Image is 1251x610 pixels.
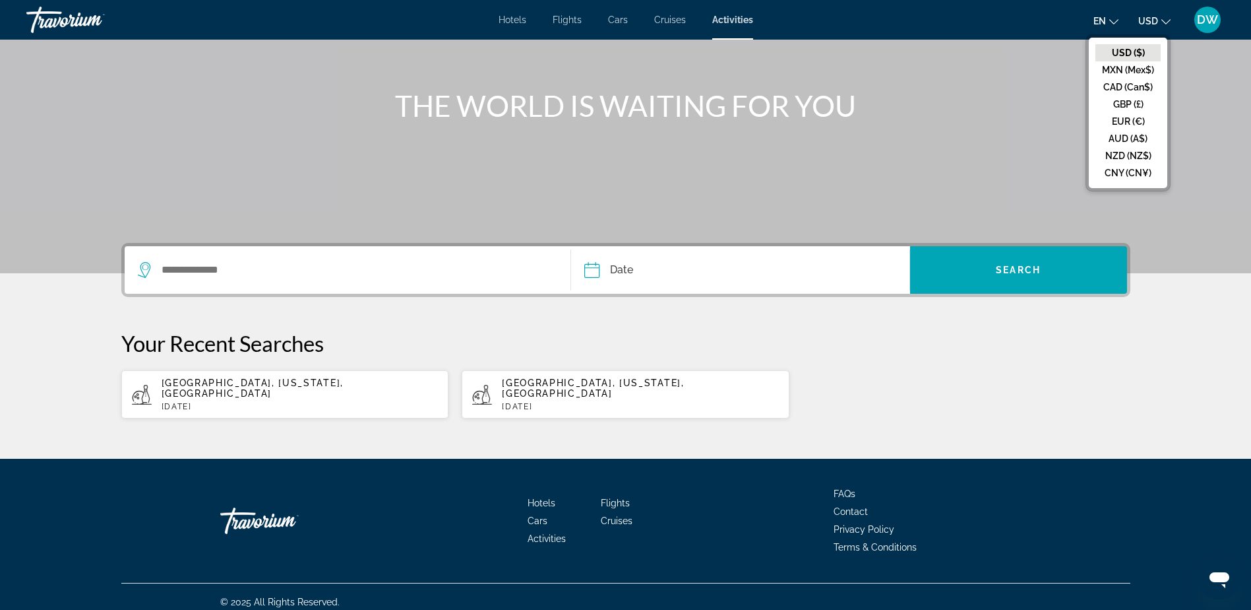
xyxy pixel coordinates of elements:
[1095,164,1161,182] button: CNY (CN¥)
[1190,6,1225,34] button: User Menu
[910,246,1127,294] button: Search
[528,533,566,544] a: Activities
[608,15,628,25] a: Cars
[121,370,449,419] button: [GEOGRAPHIC_DATA], [US_STATE], [GEOGRAPHIC_DATA][DATE]
[553,15,582,25] a: Flights
[162,378,344,399] span: [GEOGRAPHIC_DATA], [US_STATE], [GEOGRAPHIC_DATA]
[834,542,917,553] a: Terms & Conditions
[1093,11,1118,30] button: Change language
[528,498,555,508] a: Hotels
[1095,113,1161,130] button: EUR (€)
[712,15,753,25] a: Activities
[601,498,630,508] a: Flights
[220,501,352,541] a: Travorium
[1095,44,1161,61] button: USD ($)
[834,506,868,517] a: Contact
[528,516,547,526] a: Cars
[379,88,873,123] h1: THE WORLD IS WAITING FOR YOU
[1095,147,1161,164] button: NZD (NZ$)
[1138,11,1171,30] button: Change currency
[654,15,686,25] a: Cruises
[996,265,1041,275] span: Search
[1197,13,1218,26] span: DW
[1095,130,1161,147] button: AUD (A$)
[462,370,789,419] button: [GEOGRAPHIC_DATA], [US_STATE], [GEOGRAPHIC_DATA][DATE]
[1095,61,1161,79] button: MXN (Mex$)
[220,597,340,607] span: © 2025 All Rights Reserved.
[162,402,439,411] p: [DATE]
[834,489,855,499] a: FAQs
[499,15,526,25] a: Hotels
[1095,79,1161,96] button: CAD (Can$)
[1138,16,1158,26] span: USD
[121,330,1130,356] p: Your Recent Searches
[26,3,158,37] a: Travorium
[502,378,684,399] span: [GEOGRAPHIC_DATA], [US_STATE], [GEOGRAPHIC_DATA]
[125,246,1127,294] div: Search widget
[1093,16,1106,26] span: en
[1095,96,1161,113] button: GBP (£)
[502,402,779,411] p: [DATE]
[1198,557,1240,599] iframe: Button to launch messaging window
[584,246,909,294] button: Date
[601,516,632,526] a: Cruises
[834,524,894,535] a: Privacy Policy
